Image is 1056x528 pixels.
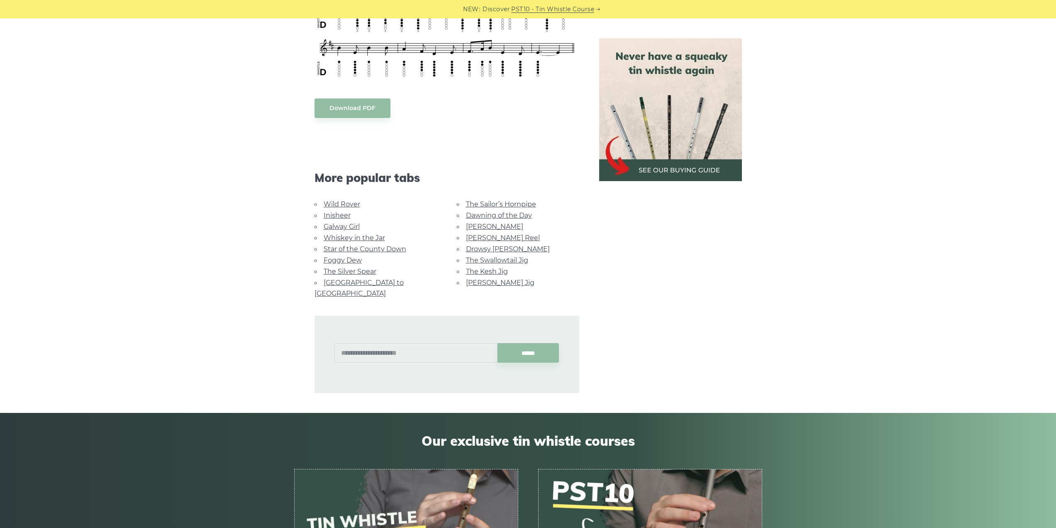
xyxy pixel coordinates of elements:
a: Whiskey in the Jar [324,234,385,242]
a: Foggy Dew [324,256,362,264]
a: The Sailor’s Hornpipe [466,200,536,208]
a: Dawning of the Day [466,211,532,219]
a: Download PDF [315,98,390,118]
span: More popular tabs [315,171,579,185]
span: NEW: [463,5,480,14]
a: Wild Rover [324,200,360,208]
a: The Kesh Jig [466,268,508,275]
a: Drowsy [PERSON_NAME] [466,245,550,253]
a: [GEOGRAPHIC_DATA] to [GEOGRAPHIC_DATA] [315,279,404,297]
a: Inisheer [324,211,351,219]
a: Star of the County Down [324,245,406,253]
img: tin whistle buying guide [599,38,742,181]
span: Discover [483,5,510,14]
span: Our exclusive tin whistle courses [294,433,762,449]
a: The Swallowtail Jig [466,256,528,264]
a: PST10 - Tin Whistle Course [511,5,594,14]
a: [PERSON_NAME] [466,223,523,231]
a: The Silver Spear [324,268,376,275]
a: Galway Girl [324,223,360,231]
a: [PERSON_NAME] Reel [466,234,540,242]
a: [PERSON_NAME] Jig [466,279,534,287]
